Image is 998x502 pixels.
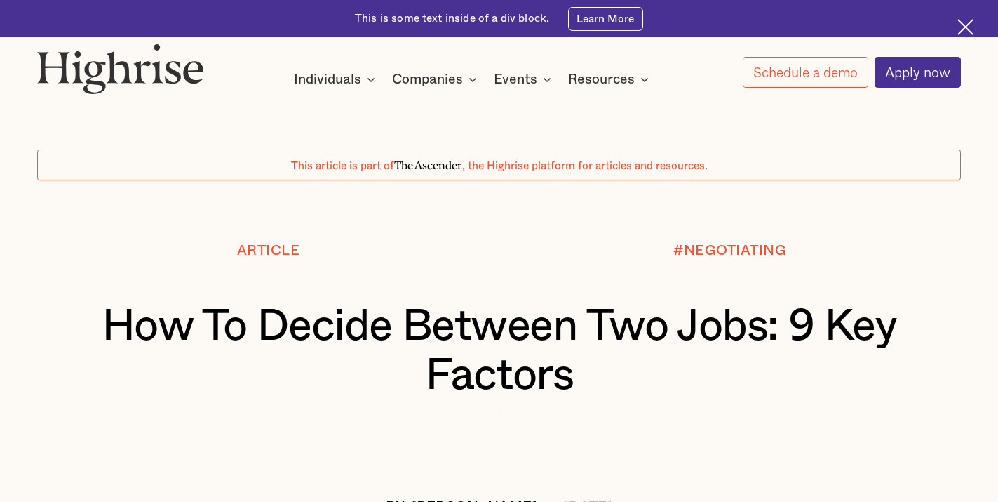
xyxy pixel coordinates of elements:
div: Companies [392,71,463,88]
img: Highrise logo [37,44,204,94]
img: Cross icon [957,19,973,35]
span: The Ascender [394,157,462,170]
a: Schedule a demo [743,57,868,87]
div: Resources [568,71,653,88]
div: Companies [392,71,481,88]
div: #NEGOTIATING [673,243,786,258]
div: Resources [568,71,635,88]
div: Events [494,71,537,88]
a: Learn More [568,7,643,31]
div: Article [237,243,300,258]
div: Events [494,71,555,88]
div: Individuals [294,71,361,88]
a: Apply now [875,57,961,88]
div: This is some text inside of a div block. [355,11,549,26]
div: Individuals [294,71,379,88]
span: , the Highrise platform for articles and resources. [462,160,708,171]
h1: How To Decide Between Two Jobs: 9 Key Factors [76,302,922,399]
span: This article is part of [291,160,394,171]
